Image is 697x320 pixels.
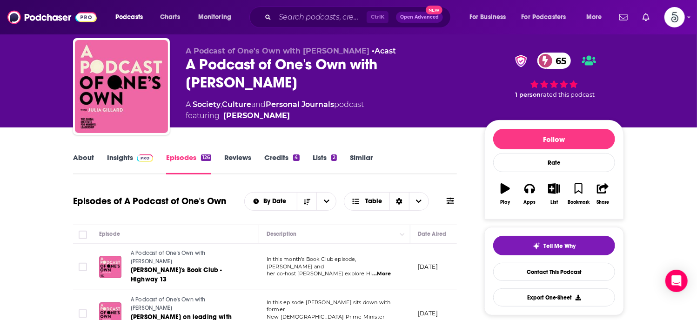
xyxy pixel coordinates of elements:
[131,296,206,311] span: A Podcast of One's Own with [PERSON_NAME]
[131,249,242,266] a: A Podcast of One's Own with [PERSON_NAME]
[541,91,595,98] span: rated this podcast
[522,11,566,24] span: For Podcasters
[389,193,409,210] div: Sort Direction
[222,100,251,109] a: Culture
[131,266,222,283] span: [PERSON_NAME]'s Book Club - Highway 13
[264,153,299,174] a: Credits4
[493,153,615,172] div: Rate
[375,47,396,55] a: Acast
[396,12,443,23] button: Open AdvancedNew
[267,270,372,277] span: her co-host [PERSON_NAME] explore Hi
[154,10,186,25] a: Charts
[297,193,316,210] button: Sort Direction
[73,195,226,207] h1: Episodes of A Podcast of One's Own
[79,309,87,318] span: Toggle select row
[245,198,297,205] button: open menu
[550,200,558,205] div: List
[251,100,266,109] span: and
[516,10,580,25] button: open menu
[372,47,396,55] span: •
[517,177,542,211] button: Apps
[75,40,168,133] img: A Podcast of One's Own with Julia Gillard
[186,47,369,55] span: A Podcast of One's Own with [PERSON_NAME]
[99,228,120,240] div: Episode
[224,153,251,174] a: Reviews
[331,154,337,161] div: 2
[418,228,446,240] div: Date Aired
[373,270,391,278] span: ...More
[418,263,438,271] p: [DATE]
[193,100,221,109] a: Society
[258,7,460,28] div: Search podcasts, credits, & more...
[418,309,438,317] p: [DATE]
[131,250,206,265] span: A Podcast of One's Own with [PERSON_NAME]
[586,11,602,24] span: More
[198,11,231,24] span: Monitoring
[223,110,290,121] a: Julia Gillard
[186,110,364,121] span: featuring
[493,236,615,255] button: tell me why sparkleTell Me Why
[484,47,624,105] div: verified Badge65 1 personrated this podcast
[316,193,336,210] button: open menu
[596,200,609,205] div: Share
[367,11,389,23] span: Ctrl K
[313,153,337,174] a: Lists2
[616,9,631,25] a: Show notifications dropdown
[192,10,243,25] button: open menu
[469,11,506,24] span: For Business
[515,91,541,98] span: 1 person
[533,242,540,250] img: tell me why sparkle
[537,53,571,69] a: 65
[493,129,615,149] button: Follow
[493,263,615,281] a: Contact This Podcast
[524,200,536,205] div: Apps
[201,154,211,161] div: 126
[73,153,94,174] a: About
[664,7,685,27] span: Logged in as Spiral5-G2
[131,296,242,312] a: A Podcast of One's Own with [PERSON_NAME]
[493,288,615,307] button: Export One-Sheet
[568,200,590,205] div: Bookmark
[267,299,391,313] span: In this episode [PERSON_NAME] sits down with former
[547,53,571,69] span: 65
[365,198,382,205] span: Table
[664,7,685,27] button: Show profile menu
[79,263,87,271] span: Toggle select row
[426,6,442,14] span: New
[160,11,180,24] span: Charts
[344,192,429,211] button: Choose View
[275,10,367,25] input: Search podcasts, credits, & more...
[115,11,143,24] span: Podcasts
[166,153,211,174] a: Episodes126
[591,177,615,211] button: Share
[267,256,356,270] span: In this month’s Book Club episode, [PERSON_NAME] and
[263,198,289,205] span: By Date
[267,228,296,240] div: Description
[397,229,408,240] button: Column Actions
[186,99,364,121] div: A podcast
[463,10,518,25] button: open menu
[493,177,517,211] button: Play
[131,266,242,284] a: [PERSON_NAME]'s Book Club - Highway 13
[639,9,653,25] a: Show notifications dropdown
[664,7,685,27] img: User Profile
[566,177,590,211] button: Bookmark
[512,55,530,67] img: verified Badge
[350,153,373,174] a: Similar
[501,200,510,205] div: Play
[109,10,155,25] button: open menu
[107,153,153,174] a: InsightsPodchaser Pro
[221,100,222,109] span: ,
[400,15,439,20] span: Open Advanced
[244,192,337,211] h2: Choose List sort
[293,154,299,161] div: 4
[7,8,97,26] img: Podchaser - Follow, Share and Rate Podcasts
[266,100,334,109] a: Personal Journals
[580,10,614,25] button: open menu
[542,177,566,211] button: List
[665,270,688,292] div: Open Intercom Messenger
[137,154,153,162] img: Podchaser Pro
